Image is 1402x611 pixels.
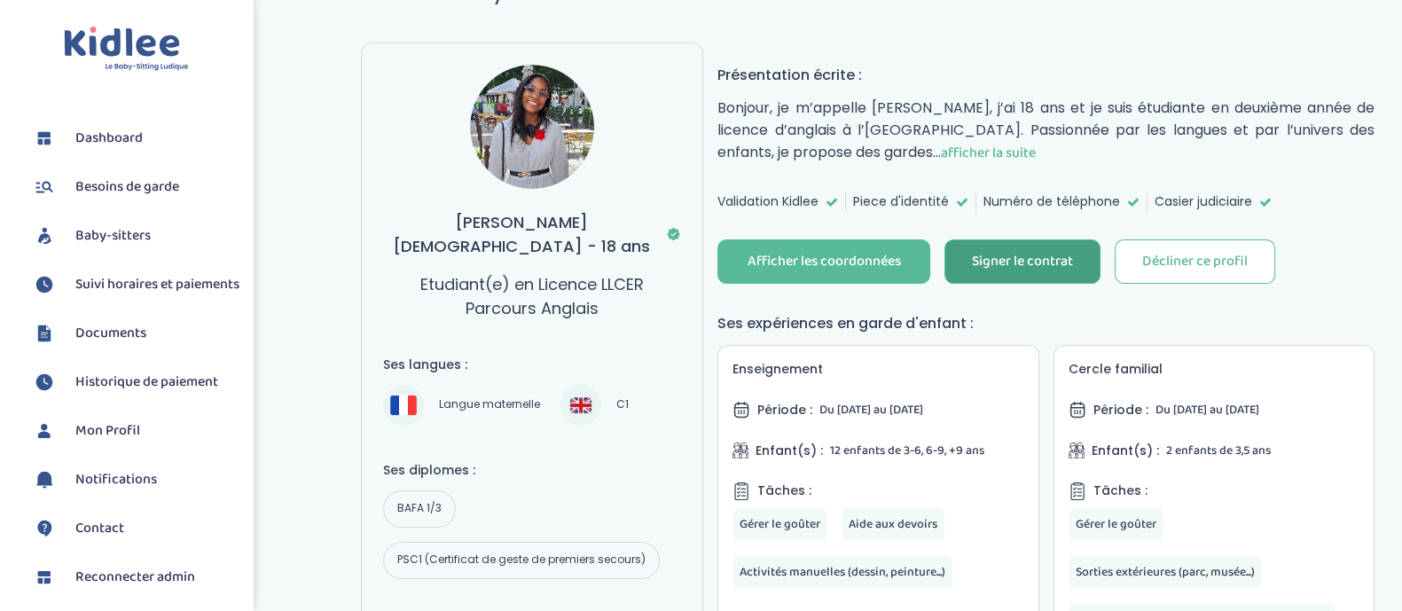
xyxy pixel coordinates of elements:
[31,466,58,493] img: notification.svg
[31,369,58,396] img: suivihoraire.svg
[1166,441,1271,460] span: 2 enfants de 3,5 ans
[75,420,140,442] span: Mon Profil
[31,564,239,591] a: Reconnecter admin
[75,567,195,588] span: Reconnecter admin
[757,482,811,500] span: Tâches :
[75,225,151,247] span: Baby-sitters
[941,142,1036,164] span: afficher la suite
[1069,360,1359,379] h5: Cercle familial
[433,395,546,416] span: Langue maternelle
[756,442,823,460] span: Enfant(s) :
[31,369,239,396] a: Historique de paiement
[31,174,58,200] img: besoin.svg
[717,192,818,211] span: Validation Kidlee
[64,27,189,72] img: logo.svg
[740,562,945,582] span: Activités manuelles (dessin, peinture...)
[31,564,58,591] img: dashboard.svg
[75,518,124,539] span: Contact
[75,128,143,149] span: Dashboard
[944,239,1100,284] button: Signer le contrat
[717,97,1375,164] p: Bonjour, je m’appelle [PERSON_NAME], j’ai 18 ans et je suis étudiante en deuxième année de licenc...
[75,323,146,344] span: Documents
[757,401,812,419] span: Période :
[31,271,58,298] img: suivihoraire.svg
[830,441,984,460] span: 12 enfants de 3-6, 6-9, +9 ans
[1155,192,1252,211] span: Casier judiciaire
[1092,442,1159,460] span: Enfant(s) :
[31,223,58,249] img: babysitters.svg
[31,515,239,542] a: Contact
[75,176,179,198] span: Besoins de garde
[31,320,58,347] img: documents.svg
[390,396,417,414] img: Français
[1093,482,1147,500] span: Tâches :
[383,272,681,320] p: Etudiant(e) en Licence LLCER Parcours Anglais
[849,514,937,534] span: Aide aux devoirs
[1076,562,1255,582] span: Sorties extérieures (parc, musée...)
[75,274,239,295] span: Suivi horaires et paiements
[31,418,58,444] img: profil.svg
[391,498,448,520] span: BAFA 1/3
[1076,514,1156,534] span: Gérer le goûter
[391,550,652,571] span: PSC1 (Certificat de geste de premiers secours)
[740,514,820,534] span: Gérer le goûter
[717,239,930,284] button: Afficher les coordonnées
[983,192,1120,211] span: Numéro de téléphone
[1155,400,1259,419] span: Du [DATE] au [DATE]
[31,174,239,200] a: Besoins de garde
[748,252,901,272] div: Afficher les coordonnées
[31,271,239,298] a: Suivi horaires et paiements
[570,395,591,416] img: Anglais
[75,372,218,393] span: Historique de paiement
[31,515,58,542] img: contact.svg
[383,356,681,374] h4: Ses langues :
[717,312,1375,334] h4: Ses expériences en garde d'enfant :
[75,469,157,490] span: Notifications
[717,64,1375,86] h4: Présentation écrite :
[1115,239,1275,284] button: Décliner ce profil
[383,210,681,258] h3: [PERSON_NAME][DEMOGRAPHIC_DATA] - 18 ans
[972,252,1073,272] div: Signer le contrat
[1093,401,1148,419] span: Période :
[31,418,239,444] a: Mon Profil
[853,192,949,211] span: Piece d'identité
[819,400,923,419] span: Du [DATE] au [DATE]
[31,223,239,249] a: Baby-sitters
[610,395,635,416] span: C1
[31,125,58,152] img: dashboard.svg
[31,466,239,493] a: Notifications
[383,461,681,480] h4: Ses diplomes :
[470,65,594,189] img: avatar
[1142,252,1248,272] div: Décliner ce profil
[31,125,239,152] a: Dashboard
[732,360,1023,379] h5: Enseignement
[31,320,239,347] a: Documents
